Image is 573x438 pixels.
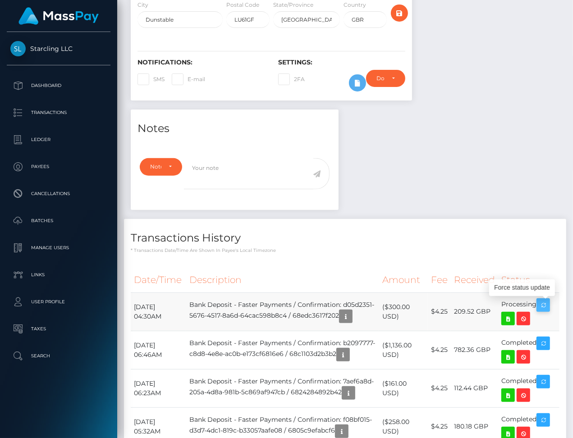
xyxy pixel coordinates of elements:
a: Links [7,264,110,286]
p: Dashboard [10,79,107,92]
div: Note Type [150,163,161,170]
th: Received [451,268,498,292]
td: $4.25 [428,292,451,331]
p: Ledger [10,133,107,146]
th: Date/Time [131,268,186,292]
a: Taxes [7,318,110,340]
th: Description [186,268,379,292]
label: SMS [138,73,165,85]
td: [DATE] 04:30AM [131,292,186,331]
div: Do not require [376,75,385,82]
label: Postal Code [226,1,259,9]
td: ($161.00 USD) [379,369,428,407]
h6: Notifications: [138,59,265,66]
label: Country [344,1,366,9]
p: Search [10,349,107,363]
td: Bank Deposit - Faster Payments / Confirmation: 7aef6a8d-205a-4d8a-981b-5c869af947cb / 6824284892b42 [186,369,379,407]
td: $4.25 [428,369,451,407]
a: Search [7,345,110,367]
td: ($1,136.00 USD) [379,331,428,369]
a: Payees [7,155,110,178]
label: 2FA [278,73,305,85]
td: 112.44 GBP [451,369,498,407]
p: Transactions [10,106,107,119]
a: User Profile [7,291,110,313]
th: Amount [379,268,428,292]
label: E-mail [172,73,205,85]
a: Manage Users [7,237,110,259]
button: Note Type [140,158,182,175]
th: Status [498,268,559,292]
td: 782.36 GBP [451,331,498,369]
p: Taxes [10,322,107,336]
td: ($300.00 USD) [379,292,428,331]
img: MassPay Logo [18,7,99,25]
p: Cancellations [10,187,107,201]
label: City [138,1,148,9]
p: User Profile [10,295,107,309]
p: Manage Users [10,241,107,255]
h4: Transactions History [131,230,559,246]
td: Completed [498,331,559,369]
td: Completed [498,369,559,407]
a: Ledger [7,128,110,151]
a: Dashboard [7,74,110,97]
a: Transactions [7,101,110,124]
td: 209.52 GBP [451,292,498,331]
div: Force status update [489,279,555,296]
td: [DATE] 06:23AM [131,369,186,407]
th: Fee [428,268,451,292]
td: $4.25 [428,331,451,369]
p: Batches [10,214,107,228]
td: Bank Deposit - Faster Payments / Confirmation: d05d2351-5676-4517-8a6d-64cac598b8c4 / 68edc3617f202 [186,292,379,331]
p: Payees [10,160,107,173]
p: * Transactions date/time are shown in payee's local timezone [131,247,559,254]
td: Bank Deposit - Faster Payments / Confirmation: b2097777-c8d8-4e8e-ac0b-e173cf6816e6 / 68c1103d2b3b2 [186,331,379,369]
label: State/Province [273,1,313,9]
a: Cancellations [7,182,110,205]
h4: Notes [138,121,332,137]
h6: Settings: [278,59,405,66]
td: [DATE] 06:46AM [131,331,186,369]
span: Starcling LLC [7,45,110,53]
img: Starcling LLC [10,41,26,56]
button: Do not require [366,70,405,87]
p: Links [10,268,107,282]
td: Processing [498,292,559,331]
a: Batches [7,210,110,232]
